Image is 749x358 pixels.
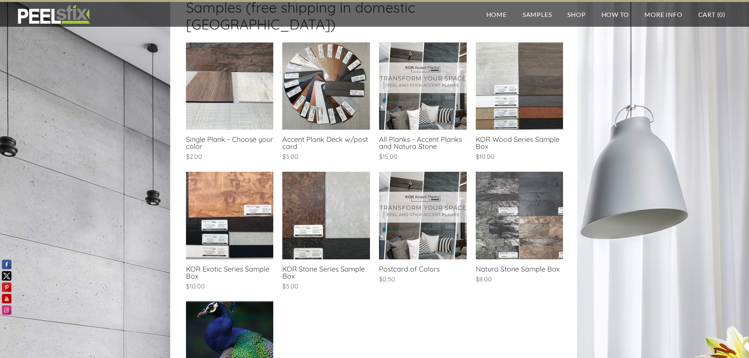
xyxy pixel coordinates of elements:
a: Shop [559,2,593,27]
a: Home [478,2,515,27]
a: Cart (0) [690,2,733,27]
img: REFACE SUPPLIES [16,5,92,24]
a: More Info [637,2,690,27]
a: How To [594,2,637,27]
span: 0 [719,11,723,18]
a: Samples [515,2,560,27]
